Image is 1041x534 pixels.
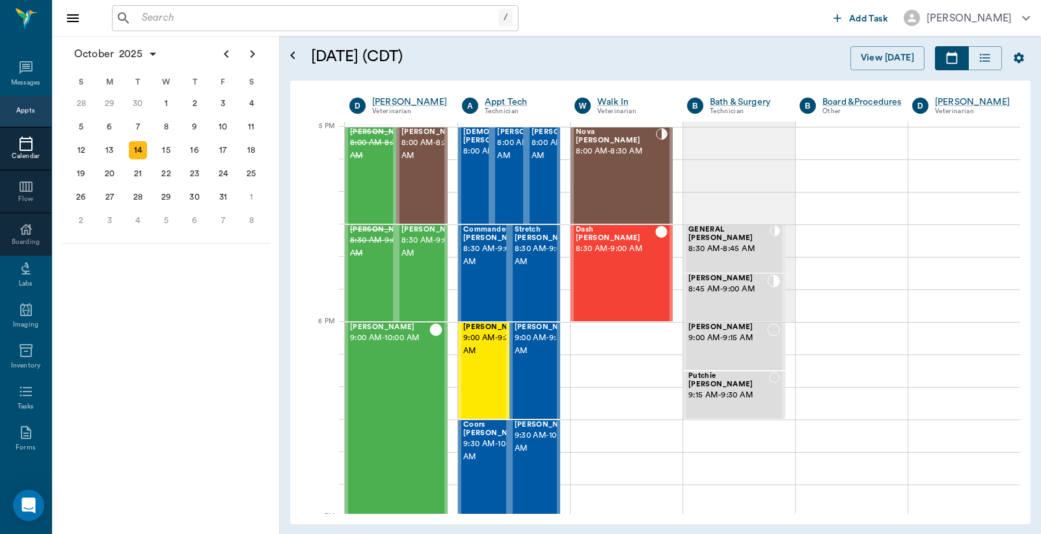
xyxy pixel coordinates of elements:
[350,128,415,137] span: [PERSON_NAME]
[242,211,260,230] div: Saturday, November 8, 2025
[60,5,86,31] button: Close drawer
[935,106,1010,117] div: Veterinarian
[401,137,466,163] span: 8:00 AM - 8:30 AM
[72,118,90,136] div: Sunday, October 5, 2025
[515,243,580,269] span: 8:30 AM - 9:00 AM
[72,45,116,63] span: October
[129,188,147,206] div: Tuesday, October 28, 2025
[237,72,265,92] div: S
[96,72,124,92] div: M
[214,165,232,183] div: Friday, October 24, 2025
[463,421,528,438] span: Coors [PERSON_NAME]
[893,6,1040,30] button: [PERSON_NAME]
[129,118,147,136] div: Tuesday, October 7, 2025
[185,188,204,206] div: Thursday, October 30, 2025
[214,188,232,206] div: Friday, October 31, 2025
[11,78,41,88] div: Messages
[157,94,176,113] div: Wednesday, October 1, 2025
[463,323,528,332] span: [PERSON_NAME]
[214,94,232,113] div: Friday, October 3, 2025
[100,94,118,113] div: Monday, September 29, 2025
[372,96,447,109] div: [PERSON_NAME]
[492,127,526,224] div: CHECKED_OUT, 8:00 AM - 8:30 AM
[129,211,147,230] div: Tuesday, November 4, 2025
[597,96,668,109] a: Walk In
[350,323,429,332] span: [PERSON_NAME]
[532,128,597,137] span: [PERSON_NAME]
[688,332,767,345] span: 9:00 AM - 9:15 AM
[485,96,555,109] a: Appt Tech
[345,224,396,322] div: CANCELED, 8:30 AM - 9:00 AM
[19,279,33,289] div: Labs
[16,443,35,453] div: Forms
[157,118,176,136] div: Wednesday, October 8, 2025
[350,234,415,260] span: 8:30 AM - 9:00 AM
[688,226,770,243] span: GENERAL [PERSON_NAME]
[485,106,555,117] div: Technician
[100,141,118,159] div: Monday, October 13, 2025
[285,31,301,81] button: Open calendar
[72,141,90,159] div: Sunday, October 12, 2025
[16,106,34,116] div: Appts
[209,72,237,92] div: F
[401,226,466,234] span: [PERSON_NAME]
[526,127,560,224] div: CHECKED_OUT, 8:00 AM - 8:30 AM
[214,141,232,159] div: Friday, October 17, 2025
[13,490,44,521] div: Open Intercom Messenger
[185,141,204,159] div: Thursday, October 16, 2025
[72,165,90,183] div: Sunday, October 19, 2025
[576,128,656,145] span: Nova [PERSON_NAME]
[100,165,118,183] div: Monday, October 20, 2025
[242,118,260,136] div: Saturday, October 11, 2025
[497,128,562,137] span: [PERSON_NAME]
[571,224,673,322] div: CHECKED_OUT, 8:30 AM - 9:00 AM
[124,72,152,92] div: T
[214,118,232,136] div: Friday, October 10, 2025
[683,371,785,420] div: NOT_CONFIRMED, 9:15 AM - 9:30 AM
[458,224,509,322] div: CHECKED_OUT, 8:30 AM - 9:00 AM
[396,127,448,224] div: CHECKED_OUT, 8:00 AM - 8:30 AM
[401,128,466,137] span: [PERSON_NAME]
[688,283,767,296] span: 8:45 AM - 9:00 AM
[72,188,90,206] div: Sunday, October 26, 2025
[688,274,767,283] span: [PERSON_NAME]
[349,98,366,114] div: D
[683,273,785,322] div: CHECKED_IN, 8:45 AM - 9:00 AM
[912,98,928,114] div: D
[688,372,769,389] span: Putchie [PERSON_NAME]
[688,323,767,332] span: [PERSON_NAME]
[683,224,785,273] div: CHECKED_IN, 8:30 AM - 8:45 AM
[509,420,561,517] div: CHECKED_OUT, 9:30 AM - 10:00 AM
[463,243,528,269] span: 8:30 AM - 9:00 AM
[935,96,1010,109] a: [PERSON_NAME]
[800,98,816,114] div: B
[571,127,673,224] div: CHECKED_IN, 8:00 AM - 8:30 AM
[822,96,902,109] div: Board &Procedures
[185,211,204,230] div: Thursday, November 6, 2025
[100,188,118,206] div: Monday, October 27, 2025
[350,226,415,234] span: [PERSON_NAME]
[828,6,893,30] button: Add Task
[532,137,597,163] span: 8:00 AM - 8:30 AM
[100,211,118,230] div: Monday, November 3, 2025
[350,137,415,163] span: 8:00 AM - 8:30 AM
[401,234,466,260] span: 8:30 AM - 9:00 AM
[372,106,447,117] div: Veterinarian
[575,98,591,114] div: W
[242,141,260,159] div: Saturday, October 18, 2025
[350,332,429,345] span: 9:00 AM - 10:00 AM
[597,106,668,117] div: Veterinarian
[463,226,528,243] span: Commander [PERSON_NAME]
[13,320,38,330] div: Imaging
[576,243,655,256] span: 8:30 AM - 9:00 AM
[157,165,176,183] div: Wednesday, October 22, 2025
[129,165,147,183] div: Tuesday, October 21, 2025
[157,211,176,230] div: Wednesday, November 5, 2025
[214,211,232,230] div: Friday, November 7, 2025
[850,46,925,70] button: View [DATE]
[213,41,239,67] button: Previous page
[710,106,780,117] div: Technician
